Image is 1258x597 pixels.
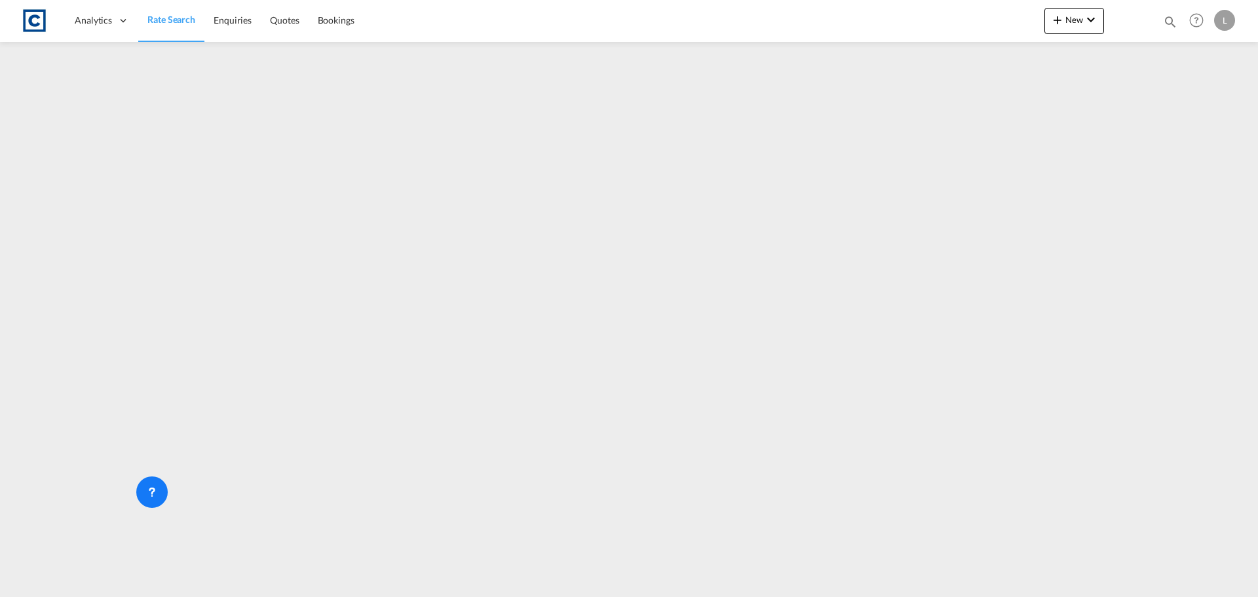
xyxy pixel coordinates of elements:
span: Analytics [75,14,112,27]
span: Help [1185,9,1208,31]
div: L [1214,10,1235,31]
div: Help [1185,9,1214,33]
button: icon-plus 400-fgNewicon-chevron-down [1044,8,1104,34]
md-icon: icon-chevron-down [1083,12,1099,28]
span: Quotes [270,14,299,26]
div: icon-magnify [1163,14,1177,34]
span: New [1050,14,1099,25]
md-icon: icon-magnify [1163,14,1177,29]
span: Bookings [318,14,354,26]
md-icon: icon-plus 400-fg [1050,12,1065,28]
span: Enquiries [214,14,252,26]
span: Rate Search [147,14,195,25]
img: 1fdb9190129311efbfaf67cbb4249bed.jpeg [20,6,49,35]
